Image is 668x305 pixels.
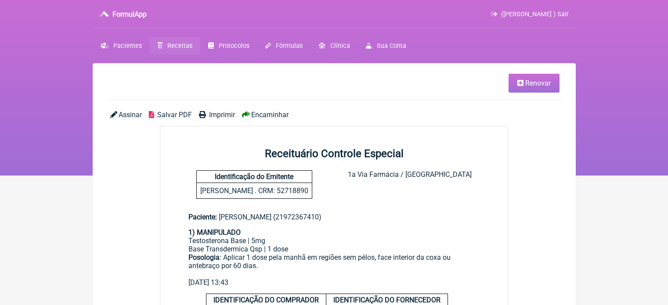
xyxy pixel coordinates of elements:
a: Receitas [150,37,200,54]
div: 1a Via Farmácia / [GEOGRAPHIC_DATA] [348,170,472,199]
a: Salvar PDF [149,111,192,119]
a: Fórmulas [257,37,311,54]
strong: 1) MANIPULADO [188,228,241,237]
span: Sua Conta [377,42,406,50]
div: [PERSON_NAME] (21972367410) [188,213,480,221]
p: [PERSON_NAME] . CRM: 52718890 [197,183,312,198]
a: Encaminhar [242,111,289,119]
span: Pacientes [113,42,142,50]
a: Clínica [311,37,358,54]
span: Imprimir [209,111,235,119]
a: Imprimir [199,111,235,119]
span: Salvar PDF [157,111,192,119]
a: Pacientes [93,37,150,54]
div: [DATE] 13:43 [188,278,480,287]
span: Protocolos [219,42,249,50]
span: Renovar [525,79,551,87]
span: Assinar [119,111,142,119]
div: : Aplicar 1 dose pela manhã em regiões sem pêlos, face interior da coxa ou antebraço por 60 dias. [188,253,480,278]
a: Sua Conta [358,37,414,54]
a: Protocolos [200,37,257,54]
span: Encaminhar [251,111,289,119]
span: Clínica [330,42,350,50]
div: Testosterona Base | 5mg [188,237,480,245]
span: Paciente: [188,213,217,221]
a: ([PERSON_NAME] ) Sair [491,11,568,18]
strong: Posologia [188,253,220,262]
a: Renovar [509,74,560,93]
h4: Identificação do Emitente [197,171,312,183]
span: ([PERSON_NAME] ) Sair [501,11,569,18]
h2: Receituário Controle Especial [160,147,508,160]
span: Receitas [167,42,192,50]
h3: FormulApp [112,10,147,18]
a: Assinar [110,111,142,119]
span: Fórmulas [276,42,303,50]
div: Base Transdermica Qsp | 1 dose [188,245,480,253]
